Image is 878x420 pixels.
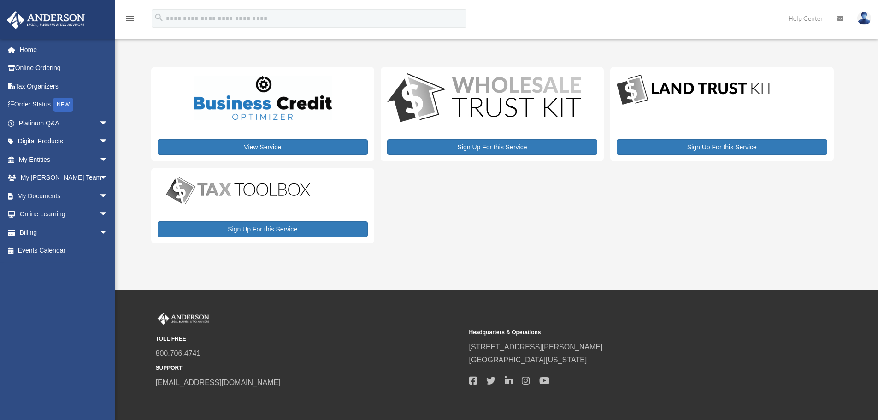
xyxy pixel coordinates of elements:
div: NEW [53,98,73,112]
span: arrow_drop_down [99,223,118,242]
img: LandTrust_lgo-1.jpg [617,73,773,107]
a: Platinum Q&Aarrow_drop_down [6,114,122,132]
img: Anderson Advisors Platinum Portal [4,11,88,29]
span: arrow_drop_down [99,187,118,206]
i: search [154,12,164,23]
a: My [PERSON_NAME] Teamarrow_drop_down [6,169,122,187]
img: Anderson Advisors Platinum Portal [156,313,211,325]
a: 800.706.4741 [156,349,201,357]
a: Billingarrow_drop_down [6,223,122,242]
a: Order StatusNEW [6,95,122,114]
a: My Entitiesarrow_drop_down [6,150,122,169]
a: Online Ordering [6,59,122,77]
a: menu [124,16,136,24]
a: Sign Up For this Service [617,139,827,155]
span: arrow_drop_down [99,169,118,188]
a: [GEOGRAPHIC_DATA][US_STATE] [469,356,587,364]
a: Tax Organizers [6,77,122,95]
img: WS-Trust-Kit-lgo-1.jpg [387,73,581,124]
a: Sign Up For this Service [387,139,597,155]
a: Home [6,41,122,59]
a: [STREET_ADDRESS][PERSON_NAME] [469,343,603,351]
span: arrow_drop_down [99,150,118,169]
i: menu [124,13,136,24]
small: SUPPORT [156,363,463,373]
a: Digital Productsarrow_drop_down [6,132,118,151]
a: View Service [158,139,368,155]
a: Sign Up For this Service [158,221,368,237]
small: Headquarters & Operations [469,328,776,337]
img: User Pic [857,12,871,25]
small: TOLL FREE [156,334,463,344]
span: arrow_drop_down [99,114,118,133]
a: [EMAIL_ADDRESS][DOMAIN_NAME] [156,379,281,386]
a: Online Learningarrow_drop_down [6,205,122,224]
img: taxtoolbox_new-1.webp [158,174,319,207]
a: My Documentsarrow_drop_down [6,187,122,205]
span: arrow_drop_down [99,205,118,224]
a: Events Calendar [6,242,122,260]
span: arrow_drop_down [99,132,118,151]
